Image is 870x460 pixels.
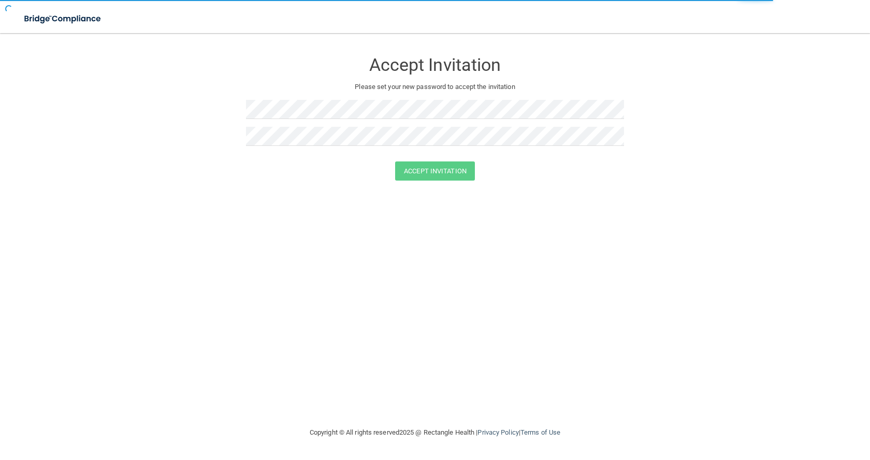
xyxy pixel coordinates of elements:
[395,161,475,181] button: Accept Invitation
[520,428,560,436] a: Terms of Use
[16,8,111,29] img: bridge_compliance_login_screen.278c3ca4.svg
[246,416,624,449] div: Copyright © All rights reserved 2025 @ Rectangle Health | |
[246,55,624,75] h3: Accept Invitation
[254,81,616,93] p: Please set your new password to accept the invitation
[477,428,518,436] a: Privacy Policy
